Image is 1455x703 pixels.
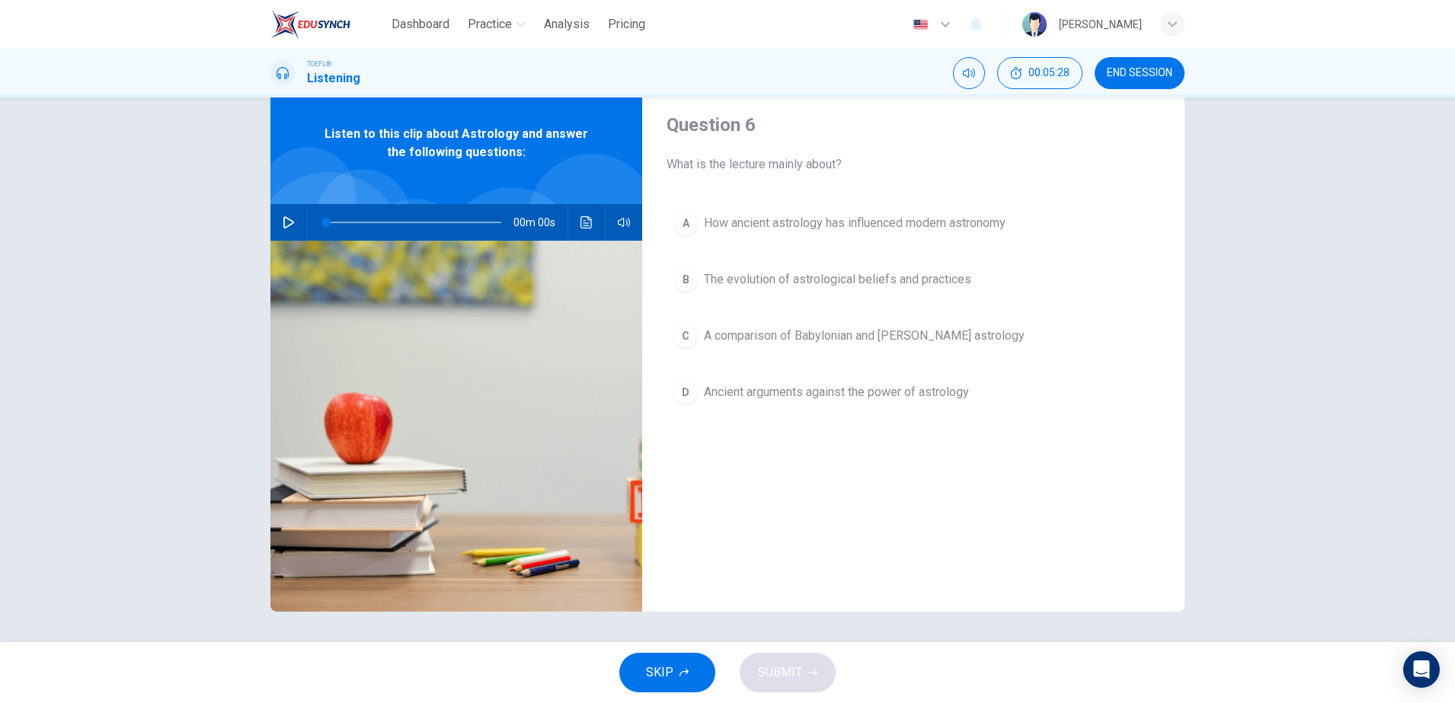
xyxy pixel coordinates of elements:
button: END SESSION [1095,57,1185,89]
button: SKIP [619,653,715,692]
span: What is the lecture mainly about? [667,155,1160,174]
img: EduSynch logo [270,9,350,40]
h1: Listening [307,69,360,88]
img: Profile picture [1022,12,1047,37]
button: 00:05:28 [997,57,1082,89]
button: BThe evolution of astrological beliefs and practices [667,260,1160,299]
span: Ancient arguments against the power of astrology [704,383,969,401]
span: Practice [468,15,512,34]
button: DAncient arguments against the power of astrology [667,373,1160,411]
div: Hide [997,57,1082,89]
div: Mute [953,57,985,89]
div: A [673,211,698,235]
a: EduSynch logo [270,9,385,40]
span: TOEFL® [307,59,331,69]
div: Open Intercom Messenger [1403,651,1440,688]
h4: Question 6 [667,113,1160,137]
button: Click to see the audio transcription [574,204,599,241]
div: [PERSON_NAME] [1059,15,1142,34]
div: B [673,267,698,292]
span: Dashboard [392,15,449,34]
span: END SESSION [1107,67,1172,79]
span: Pricing [608,15,645,34]
span: 00:05:28 [1028,67,1070,79]
button: Pricing [602,11,651,38]
span: Listen to this clip about Astrology and answer the following questions: [320,125,593,161]
button: Analysis [538,11,596,38]
div: D [673,380,698,404]
span: How ancient astrology has influenced modern astronomy [704,214,1006,232]
span: The evolution of astrological beliefs and practices [704,270,971,289]
img: Listen to this clip about Astrology and answer the following questions: [270,241,642,612]
img: en [911,19,930,30]
button: Dashboard [385,11,456,38]
button: CA comparison of Babylonian and [PERSON_NAME] astrology [667,317,1160,355]
div: C [673,324,698,348]
span: A comparison of Babylonian and [PERSON_NAME] astrology [704,327,1025,345]
button: Practice [462,11,532,38]
span: SKIP [646,662,673,683]
button: AHow ancient astrology has influenced modern astronomy [667,204,1160,242]
span: Analysis [544,15,590,34]
span: 00m 00s [513,204,568,241]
